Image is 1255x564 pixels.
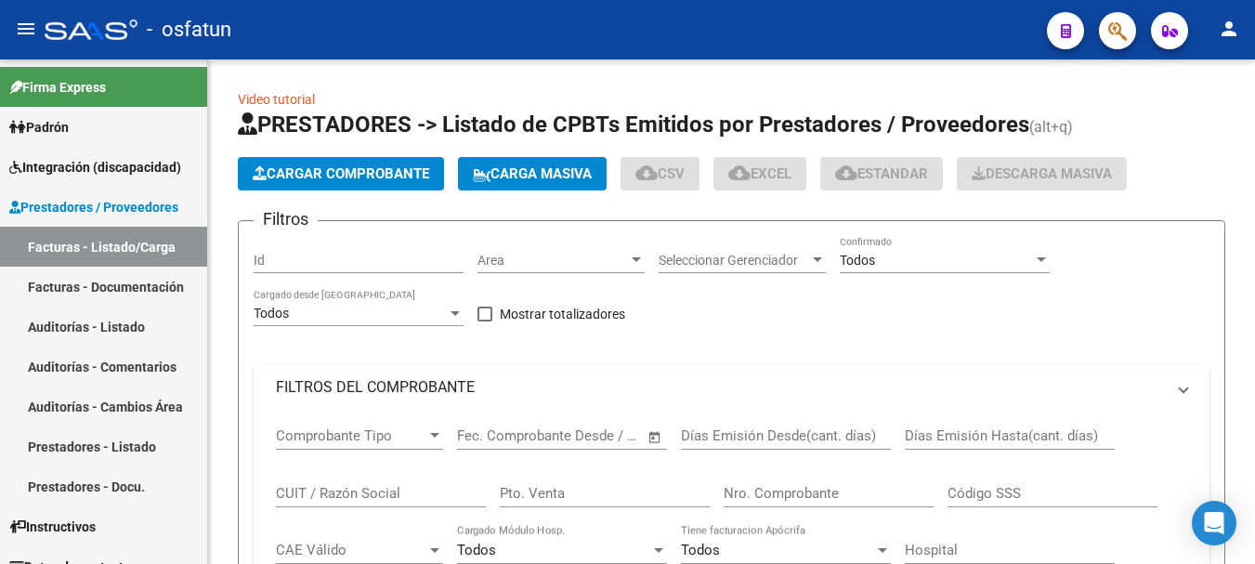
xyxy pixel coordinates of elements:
[500,303,625,325] span: Mostrar totalizadores
[253,165,429,182] span: Cargar Comprobante
[659,253,809,269] span: Seleccionar Gerenciador
[835,165,928,182] span: Estandar
[1218,18,1240,40] mat-icon: person
[728,165,791,182] span: EXCEL
[9,197,178,217] span: Prestadores / Proveedores
[635,162,658,184] mat-icon: cloud_download
[9,517,96,537] span: Instructivos
[147,9,231,50] span: - osfatun
[457,427,517,444] input: Start date
[835,162,857,184] mat-icon: cloud_download
[635,165,685,182] span: CSV
[238,92,315,107] a: Video tutorial
[534,427,624,444] input: End date
[9,157,181,177] span: Integración (discapacidad)
[713,157,806,190] button: EXCEL
[254,365,1209,410] mat-expansion-panel-header: FILTROS DEL COMPROBANTE
[9,117,69,138] span: Padrón
[254,306,289,321] span: Todos
[728,162,751,184] mat-icon: cloud_download
[820,157,943,190] button: Estandar
[276,427,426,444] span: Comprobante Tipo
[840,253,875,268] span: Todos
[457,542,496,558] span: Todos
[276,377,1165,398] mat-panel-title: FILTROS DEL COMPROBANTE
[238,111,1029,138] span: PRESTADORES -> Listado de CPBTs Emitidos por Prestadores / Proveedores
[477,253,628,269] span: Area
[473,165,592,182] span: Carga Masiva
[1029,118,1073,136] span: (alt+q)
[957,157,1127,190] app-download-masive: Descarga masiva de comprobantes (adjuntos)
[621,157,699,190] button: CSV
[238,157,444,190] button: Cargar Comprobante
[645,426,666,448] button: Open calendar
[276,542,426,558] span: CAE Válido
[957,157,1127,190] button: Descarga Masiva
[458,157,607,190] button: Carga Masiva
[15,18,37,40] mat-icon: menu
[681,542,720,558] span: Todos
[972,165,1112,182] span: Descarga Masiva
[254,206,318,232] h3: Filtros
[1192,501,1236,545] div: Open Intercom Messenger
[9,77,106,98] span: Firma Express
